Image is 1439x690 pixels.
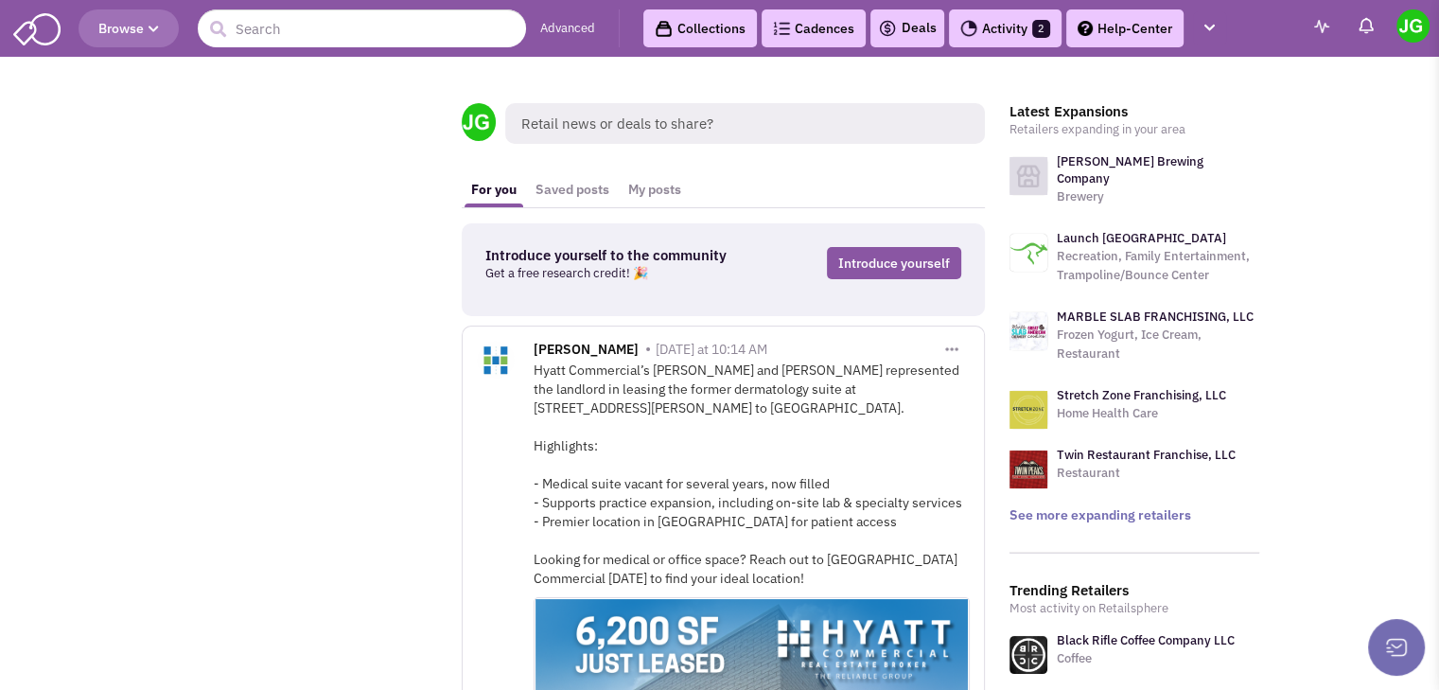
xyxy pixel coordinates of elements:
p: Coffee [1057,649,1235,668]
p: Frozen Yogurt, Ice Cream, Restaurant [1057,326,1259,363]
img: logo [1009,391,1047,429]
p: Recreation, Family Entertainment, Trampoline/Bounce Center [1057,247,1259,285]
p: Retailers expanding in your area [1009,120,1259,139]
a: Introduce yourself [827,247,961,279]
p: Restaurant [1057,464,1236,483]
h3: Latest Expansions [1009,103,1259,120]
div: Hyatt Commercial’s [PERSON_NAME] and [PERSON_NAME] represented the landlord in leasing the former... [534,361,970,588]
h3: Introduce yourself to the community [485,247,753,264]
img: logo [1009,451,1047,488]
img: logo [1009,157,1047,195]
a: Black Rifle Coffee Company LLC [1057,632,1235,648]
a: MARBLE SLAB FRANCHISING, LLC [1057,309,1254,325]
p: Brewery [1057,187,1259,206]
span: [DATE] at 10:14 AM [656,341,767,358]
a: Deals [878,17,937,40]
input: Search [198,9,526,47]
p: Home Health Care [1057,404,1226,423]
h3: Trending Retailers [1009,582,1259,599]
p: Most activity on Retailsphere [1009,599,1259,618]
a: Saved posts [526,172,619,207]
a: Advanced [540,20,595,38]
a: Twin Restaurant Franchise, LLC [1057,447,1236,463]
span: Browse [98,20,159,37]
span: [PERSON_NAME] [534,341,639,363]
a: [PERSON_NAME] Brewing Company [1057,153,1203,186]
img: logo [1009,234,1047,272]
span: 2 [1032,20,1050,38]
a: For you [462,172,526,207]
img: Activity.png [960,20,977,37]
img: SmartAdmin [13,9,61,45]
a: See more expanding retailers [1009,506,1191,523]
span: Retail news or deals to share? [505,103,985,144]
a: Stretch Zone Franchising, LLC [1057,387,1226,403]
img: Jegan Gomangalam [1396,9,1430,43]
button: Browse [79,9,179,47]
img: icon-collection-lavender-black.svg [655,20,673,38]
a: Launch [GEOGRAPHIC_DATA] [1057,230,1226,246]
img: help.png [1078,21,1093,36]
a: Help-Center [1066,9,1184,47]
img: logo [1009,312,1047,350]
p: Get a free research credit! 🎉 [485,264,753,283]
a: My posts [619,172,691,207]
a: Activity2 [949,9,1062,47]
a: Collections [643,9,757,47]
a: Cadences [762,9,866,47]
img: Cadences_logo.png [773,22,790,35]
img: icon-deals.svg [878,17,897,40]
